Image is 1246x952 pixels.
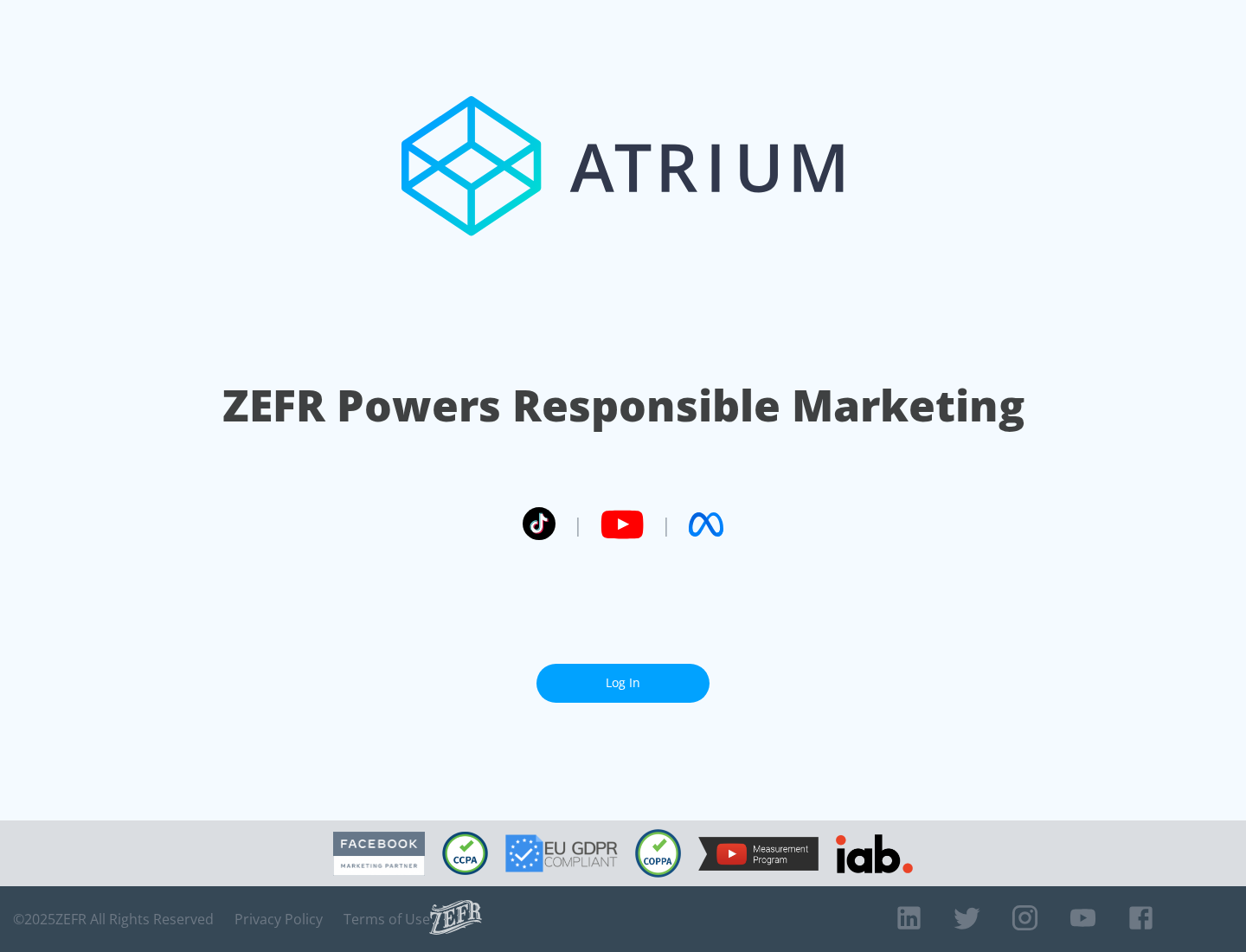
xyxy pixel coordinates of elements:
span: © 2025 ZEFR All Rights Reserved [13,910,214,928]
img: COPPA Compliant [635,829,681,878]
img: YouTube Measurement Program [698,837,819,871]
img: Facebook Marketing Partner [333,832,425,876]
a: Privacy Policy [234,910,323,928]
img: IAB [836,834,913,873]
img: GDPR Compliant [505,834,618,872]
a: Terms of Use [344,910,430,928]
span: | [573,511,583,537]
a: Log In [536,664,710,703]
span: | [661,511,671,537]
h1: ZEFR Powers Responsible Marketing [222,376,1024,435]
img: CCPA Compliant [442,832,488,875]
